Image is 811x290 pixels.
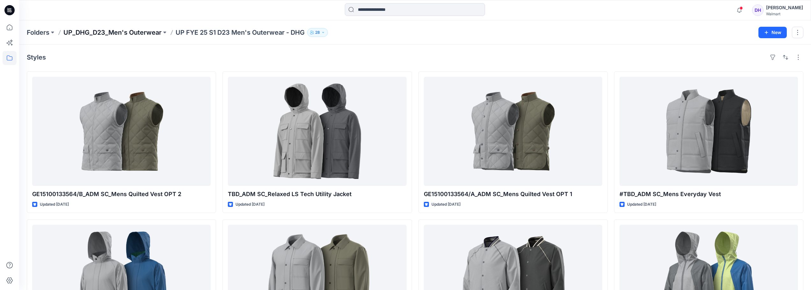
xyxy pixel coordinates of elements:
[307,28,328,37] button: 28
[315,29,320,36] p: 28
[424,77,602,186] a: GE15100133564/A_ADM SC_Mens Quilted Vest OPT 1
[431,201,460,208] p: Updated [DATE]
[63,28,162,37] a: UP_DHG_D23_Men's Outerwear
[40,201,69,208] p: Updated [DATE]
[627,201,656,208] p: Updated [DATE]
[424,190,602,199] p: GE15100133564/A_ADM SC_Mens Quilted Vest OPT 1
[766,11,803,16] div: Walmart
[619,190,798,199] p: #TBD_ADM SC_Mens Everyday Vest
[752,4,764,16] div: DH
[27,28,49,37] a: Folders
[176,28,305,37] p: UP FYE 25 S1 D23 Men's Outerwear - DHG
[228,190,406,199] p: TBD_ADM SC_Relaxed LS Tech Utility Jacket
[235,201,264,208] p: Updated [DATE]
[619,77,798,186] a: #TBD_ADM SC_Mens Everyday Vest
[766,4,803,11] div: [PERSON_NAME]
[32,77,211,186] a: GE15100133564/B_ADM SC_Mens Quilted Vest OPT 2
[228,77,406,186] a: TBD_ADM SC_Relaxed LS Tech Utility Jacket
[32,190,211,199] p: GE15100133564/B_ADM SC_Mens Quilted Vest OPT 2
[758,27,787,38] button: New
[27,53,46,61] h4: Styles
